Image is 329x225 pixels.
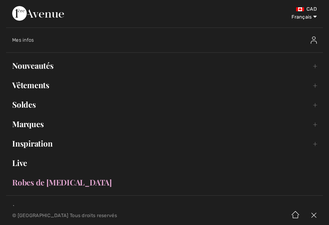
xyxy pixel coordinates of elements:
a: Live [6,156,323,170]
a: Mes infosMes infos [12,30,323,50]
a: Soldes [6,98,323,111]
a: Vêtements [6,78,323,92]
img: X [305,206,323,225]
img: 1ère Avenue [12,6,64,21]
a: Nouveautés [6,59,323,72]
a: Marques [6,117,323,131]
img: Accueil [286,206,305,225]
a: Inspiration [6,137,323,150]
a: Robes de [MEDICAL_DATA] [6,176,323,189]
div: CAD [193,6,317,12]
span: Mes infos [12,37,34,43]
p: © [GEOGRAPHIC_DATA] Tous droits reservés [12,213,193,218]
img: Mes infos [311,36,317,44]
a: À propos [12,205,32,211]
